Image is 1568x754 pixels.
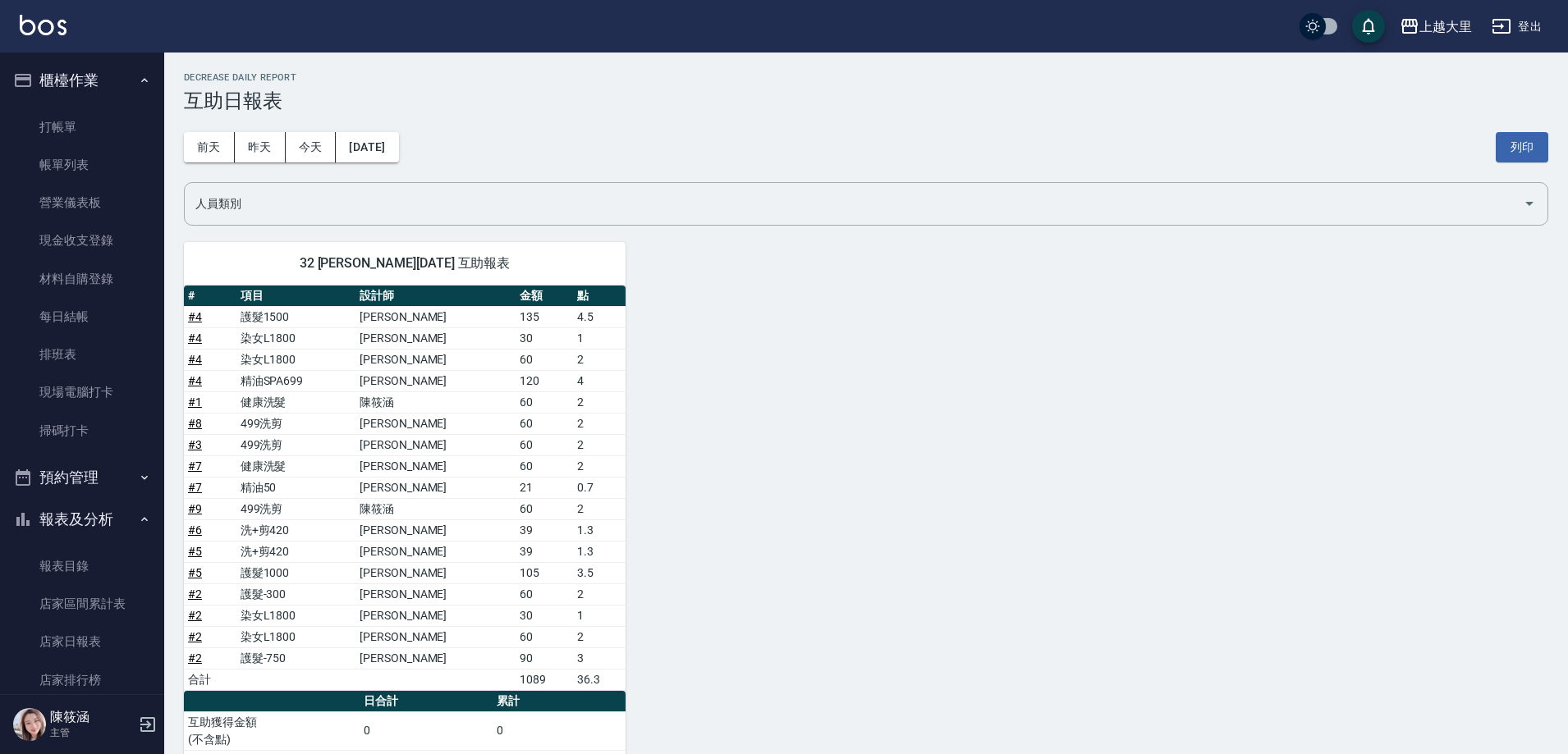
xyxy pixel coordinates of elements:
[7,585,158,623] a: 店家區間累計表
[573,647,626,669] td: 3
[236,455,355,477] td: 健康洗髮
[188,545,202,558] a: #5
[188,374,202,387] a: #4
[573,583,626,605] td: 2
[355,455,516,477] td: [PERSON_NAME]
[355,370,516,391] td: [PERSON_NAME]
[360,711,493,750] td: 0
[188,523,202,537] a: #6
[516,583,573,605] td: 60
[573,327,626,349] td: 1
[184,72,1548,83] h2: Decrease Daily Report
[236,349,355,370] td: 染女L1800
[236,306,355,327] td: 護髮1500
[184,669,236,690] td: 合計
[7,661,158,699] a: 店家排行榜
[7,336,158,373] a: 排班表
[236,626,355,647] td: 染女L1800
[516,605,573,626] td: 30
[573,286,626,307] th: 點
[573,434,626,455] td: 2
[355,605,516,626] td: [PERSON_NAME]
[235,132,286,162] button: 昨天
[188,395,202,409] a: #1
[20,15,66,35] img: Logo
[7,146,158,184] a: 帳單列表
[355,583,516,605] td: [PERSON_NAME]
[516,562,573,583] td: 105
[1393,10,1479,43] button: 上越大里
[573,306,626,327] td: 4.5
[191,190,1516,218] input: 人員名稱
[573,562,626,583] td: 3.5
[286,132,337,162] button: 今天
[7,412,158,450] a: 掃碼打卡
[188,459,202,473] a: #7
[516,370,573,391] td: 120
[516,626,573,647] td: 60
[516,327,573,349] td: 30
[573,455,626,477] td: 2
[7,623,158,660] a: 店家日報表
[516,541,573,562] td: 39
[1496,132,1548,162] button: 列印
[13,708,46,741] img: Person
[7,108,158,146] a: 打帳單
[516,498,573,519] td: 60
[355,306,516,327] td: [PERSON_NAME]
[355,541,516,562] td: [PERSON_NAME]
[236,562,355,583] td: 護髮1000
[236,477,355,498] td: 精油50
[188,417,202,430] a: #8
[184,132,235,162] button: 前天
[236,519,355,541] td: 洗+剪420
[516,413,573,434] td: 60
[188,310,202,323] a: #4
[7,298,158,336] a: 每日結帳
[236,370,355,391] td: 精油SPA699
[236,541,355,562] td: 洗+剪420
[7,59,158,102] button: 櫃檯作業
[516,434,573,455] td: 60
[7,260,158,298] a: 材料自購登錄
[236,391,355,413] td: 健康洗髮
[7,547,158,585] a: 報表目錄
[516,519,573,541] td: 39
[236,583,355,605] td: 護髮-300
[355,327,516,349] td: [PERSON_NAME]
[184,286,626,691] table: a dense table
[516,391,573,413] td: 60
[188,331,202,345] a: #4
[360,691,493,712] th: 日合計
[188,502,202,515] a: #9
[573,370,626,391] td: 4
[355,349,516,370] td: [PERSON_NAME]
[573,477,626,498] td: 0.7
[184,286,236,307] th: #
[573,349,626,370] td: 2
[573,413,626,434] td: 2
[516,647,573,669] td: 90
[7,373,158,411] a: 現場電腦打卡
[236,327,355,349] td: 染女L1800
[1352,10,1385,43] button: save
[355,286,516,307] th: 設計師
[188,566,202,579] a: #5
[236,434,355,455] td: 499洗剪
[516,455,573,477] td: 60
[516,349,573,370] td: 60
[573,391,626,413] td: 2
[204,255,606,272] span: 32 [PERSON_NAME][DATE] 互助報表
[336,132,398,162] button: [DATE]
[50,709,134,725] h5: 陳筱涵
[1419,16,1472,37] div: 上越大里
[188,609,202,622] a: #2
[188,481,202,494] a: #7
[236,647,355,669] td: 護髮-750
[355,391,516,413] td: 陳筱涵
[355,498,516,519] td: 陳筱涵
[188,651,202,665] a: #2
[355,434,516,455] td: [PERSON_NAME]
[573,498,626,519] td: 2
[1485,11,1548,42] button: 登出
